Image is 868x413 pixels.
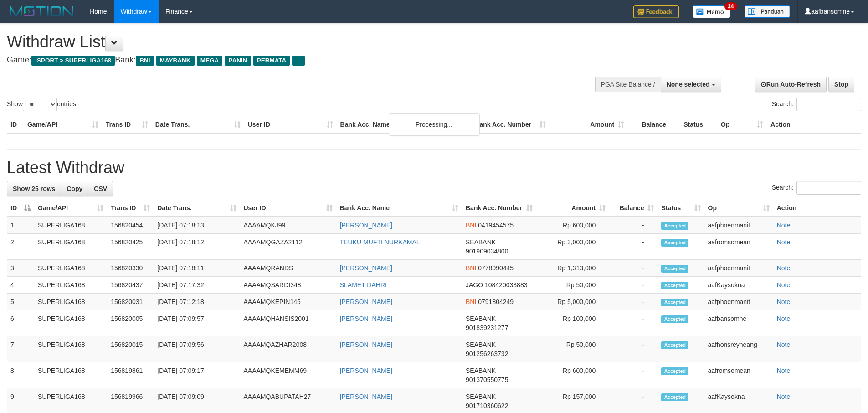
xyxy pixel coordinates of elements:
th: Amount: activate to sort column ascending [536,200,609,217]
td: SUPERLIGA168 [34,234,107,260]
a: [PERSON_NAME] [340,315,392,322]
span: MAYBANK [156,56,195,66]
a: [PERSON_NAME] [340,341,392,348]
span: CSV [94,185,107,192]
td: 2 [7,234,34,260]
td: - [609,336,657,362]
label: Show entries [7,98,76,111]
td: aafromsomean [704,234,773,260]
th: Bank Acc. Number: activate to sort column ascending [462,200,536,217]
th: Trans ID [102,116,152,133]
th: Action [773,200,861,217]
th: Trans ID: activate to sort column ascending [107,200,154,217]
td: - [609,260,657,277]
th: Bank Acc. Name: activate to sort column ascending [336,200,462,217]
td: 156819861 [107,362,154,388]
span: Show 25 rows [13,185,55,192]
a: [PERSON_NAME] [340,393,392,400]
td: [DATE] 07:18:12 [154,234,240,260]
a: Note [777,341,791,348]
td: 156820015 [107,336,154,362]
td: - [609,277,657,294]
span: JAGO [466,281,483,289]
a: [PERSON_NAME] [340,222,392,229]
a: [PERSON_NAME] [340,298,392,305]
td: 156820454 [107,217,154,234]
td: [DATE] 07:09:57 [154,310,240,336]
th: ID: activate to sort column descending [7,200,34,217]
td: [DATE] 07:18:13 [154,217,240,234]
td: aafphoenmanit [704,217,773,234]
a: Show 25 rows [7,181,61,196]
label: Search: [772,98,861,111]
th: Game/API: activate to sort column ascending [34,200,107,217]
td: aafbansomne [704,310,773,336]
th: Op [717,116,767,133]
td: aafKaysokna [704,277,773,294]
button: None selected [661,77,721,92]
td: 156820437 [107,277,154,294]
input: Search: [796,98,861,111]
span: Copy 0791804249 to clipboard [478,298,514,305]
td: aafhonsreyneang [704,336,773,362]
span: Copy 901710360622 to clipboard [466,402,508,409]
span: None selected [667,81,710,88]
td: 8 [7,362,34,388]
th: Balance: activate to sort column ascending [609,200,657,217]
th: Bank Acc. Name [337,116,472,133]
td: - [609,310,657,336]
img: MOTION_logo.png [7,5,76,18]
a: Note [777,264,791,272]
span: BNI [466,222,476,229]
a: Stop [828,77,854,92]
span: Copy 901839231277 to clipboard [466,324,508,331]
td: [DATE] 07:12:18 [154,294,240,310]
td: aafromsomean [704,362,773,388]
span: ISPORT > SUPERLIGA168 [31,56,115,66]
td: 4 [7,277,34,294]
td: AAAAMQKJ99 [240,217,336,234]
th: Action [767,116,861,133]
span: SEABANK [466,393,496,400]
td: SUPERLIGA168 [34,336,107,362]
img: Feedback.jpg [633,5,679,18]
a: [PERSON_NAME] [340,264,392,272]
td: Rp 5,000,000 [536,294,609,310]
div: Processing... [389,113,480,136]
td: SUPERLIGA168 [34,310,107,336]
td: Rp 600,000 [536,217,609,234]
td: AAAAMQKEPIN145 [240,294,336,310]
td: AAAAMQSARDI348 [240,277,336,294]
th: Bank Acc. Number [471,116,550,133]
span: Accepted [661,393,688,401]
img: panduan.png [745,5,790,18]
td: [DATE] 07:09:17 [154,362,240,388]
label: Search: [772,181,861,195]
a: [PERSON_NAME] [340,367,392,374]
td: 156820031 [107,294,154,310]
td: [DATE] 07:18:11 [154,260,240,277]
td: [DATE] 07:09:56 [154,336,240,362]
span: Copy 901256263732 to clipboard [466,350,508,357]
td: [DATE] 07:17:32 [154,277,240,294]
td: 3 [7,260,34,277]
span: Accepted [661,239,688,247]
a: Note [777,281,791,289]
select: Showentries [23,98,57,111]
span: SEABANK [466,341,496,348]
td: 1 [7,217,34,234]
td: 7 [7,336,34,362]
th: Op: activate to sort column ascending [704,200,773,217]
th: User ID [244,116,337,133]
td: - [609,217,657,234]
td: - [609,294,657,310]
td: AAAAMQRANDS [240,260,336,277]
span: Copy 901370550775 to clipboard [466,376,508,383]
div: PGA Site Balance / [595,77,661,92]
span: Copy 901909034800 to clipboard [466,248,508,255]
a: TEUKU MUFTI NURKAMAL [340,238,420,246]
h1: Withdraw List [7,33,570,51]
img: Button%20Memo.svg [693,5,731,18]
th: Date Trans. [152,116,244,133]
span: PANIN [225,56,251,66]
